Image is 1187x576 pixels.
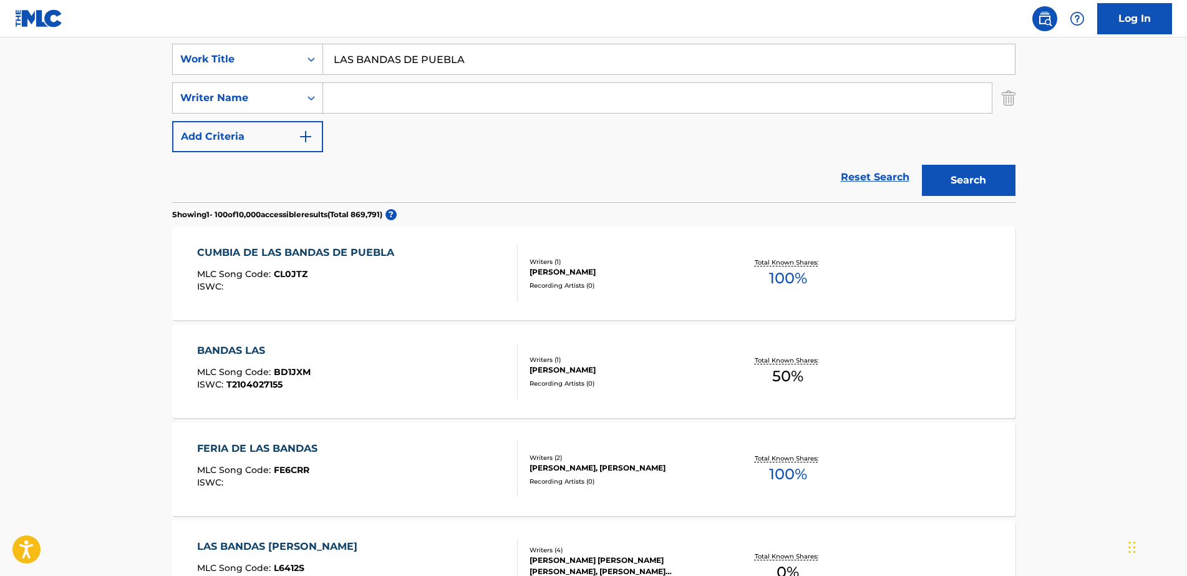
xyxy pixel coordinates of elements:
div: BANDAS LAS [197,343,311,358]
div: Help [1065,6,1090,31]
span: MLC Song Code : [197,268,274,280]
span: 100 % [769,267,807,290]
iframe: Chat Widget [1125,516,1187,576]
div: Work Title [180,52,293,67]
div: Writers ( 1 ) [530,257,718,266]
span: MLC Song Code : [197,562,274,574]
p: Showing 1 - 100 of 10,000 accessible results (Total 869,791 ) [172,209,382,220]
span: FE6CRR [274,464,309,476]
div: [PERSON_NAME], [PERSON_NAME] [530,462,718,474]
div: Writers ( 2 ) [530,453,718,462]
a: Public Search [1032,6,1057,31]
a: BANDAS LASMLC Song Code:BD1JXMISWC:T2104027155Writers (1)[PERSON_NAME]Recording Artists (0)Total ... [172,325,1015,418]
span: BD1JXM [274,366,311,378]
img: MLC Logo [15,9,63,27]
div: [PERSON_NAME] [530,364,718,376]
div: Writers ( 1 ) [530,355,718,364]
p: Total Known Shares: [755,356,821,365]
button: Add Criteria [172,121,323,152]
span: CL0JTZ [274,268,308,280]
div: CUMBIA DE LAS BANDAS DE PUEBLA [197,245,400,260]
a: Log In [1097,3,1172,34]
img: Delete Criterion [1002,82,1015,114]
a: CUMBIA DE LAS BANDAS DE PUEBLAMLC Song Code:CL0JTZISWC:Writers (1)[PERSON_NAME]Recording Artists ... [172,227,1015,320]
span: ISWC : [197,379,226,390]
p: Total Known Shares: [755,258,821,267]
button: Search [922,165,1015,196]
span: T2104027155 [226,379,283,390]
div: FERIA DE LAS BANDAS [197,441,324,456]
div: Recording Artists ( 0 ) [530,281,718,290]
span: 100 % [769,463,807,486]
div: Recording Artists ( 0 ) [530,379,718,388]
span: ISWC : [197,477,226,488]
a: Reset Search [835,164,916,191]
div: Recording Artists ( 0 ) [530,477,718,486]
span: L6412S [274,562,304,574]
img: help [1070,11,1085,26]
img: search [1037,11,1052,26]
div: Writers ( 4 ) [530,545,718,555]
span: MLC Song Code : [197,464,274,476]
span: ? [385,209,397,220]
div: Drag [1128,529,1136,566]
div: [PERSON_NAME] [530,266,718,278]
p: Total Known Shares: [755,552,821,561]
span: ISWC : [197,281,226,292]
span: MLC Song Code : [197,366,274,378]
p: Total Known Shares: [755,454,821,463]
form: Search Form [172,44,1015,202]
span: 50 % [772,365,803,388]
div: Writer Name [180,90,293,105]
img: 9d2ae6d4665cec9f34b9.svg [298,129,313,144]
div: LAS BANDAS [PERSON_NAME] [197,539,364,554]
a: FERIA DE LAS BANDASMLC Song Code:FE6CRRISWC:Writers (2)[PERSON_NAME], [PERSON_NAME]Recording Arti... [172,422,1015,516]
